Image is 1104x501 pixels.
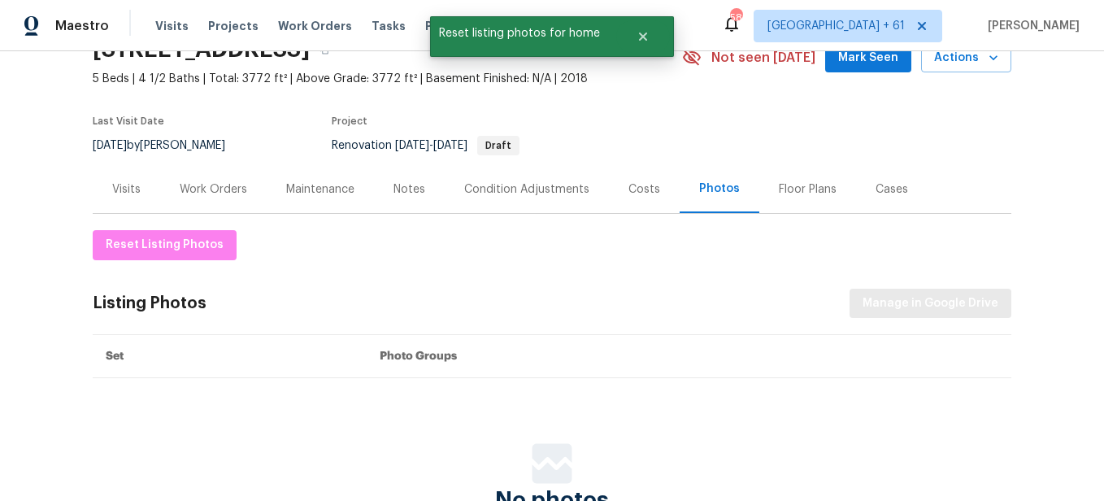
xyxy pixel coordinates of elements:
[425,18,489,34] span: Properties
[395,140,467,151] span: -
[155,18,189,34] span: Visits
[767,18,905,34] span: [GEOGRAPHIC_DATA] + 61
[934,48,998,68] span: Actions
[479,141,518,150] span: Draft
[106,235,224,255] span: Reset Listing Photos
[332,140,519,151] span: Renovation
[433,140,467,151] span: [DATE]
[180,181,247,198] div: Work Orders
[779,181,837,198] div: Floor Plans
[93,116,164,126] span: Last Visit Date
[825,43,911,73] button: Mark Seen
[93,335,367,378] th: Set
[93,41,310,58] h2: [STREET_ADDRESS]
[464,181,589,198] div: Condition Adjustments
[93,136,245,155] div: by [PERSON_NAME]
[699,181,740,197] div: Photos
[93,295,206,311] div: Listing Photos
[278,18,352,34] span: Work Orders
[711,50,815,66] span: Not seen [DATE]
[981,18,1080,34] span: [PERSON_NAME]
[838,48,898,68] span: Mark Seen
[430,16,616,50] span: Reset listing photos for home
[628,181,660,198] div: Costs
[863,294,998,314] span: Manage in Google Drive
[730,10,741,26] div: 581
[876,181,908,198] div: Cases
[93,140,127,151] span: [DATE]
[208,18,259,34] span: Projects
[921,43,1011,73] button: Actions
[395,140,429,151] span: [DATE]
[367,335,1011,378] th: Photo Groups
[112,181,141,198] div: Visits
[286,181,354,198] div: Maintenance
[850,289,1011,319] button: Manage in Google Drive
[93,230,237,260] button: Reset Listing Photos
[616,20,670,53] button: Close
[332,116,367,126] span: Project
[393,181,425,198] div: Notes
[93,71,682,87] span: 5 Beds | 4 1/2 Baths | Total: 3772 ft² | Above Grade: 3772 ft² | Basement Finished: N/A | 2018
[372,20,406,32] span: Tasks
[55,18,109,34] span: Maestro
